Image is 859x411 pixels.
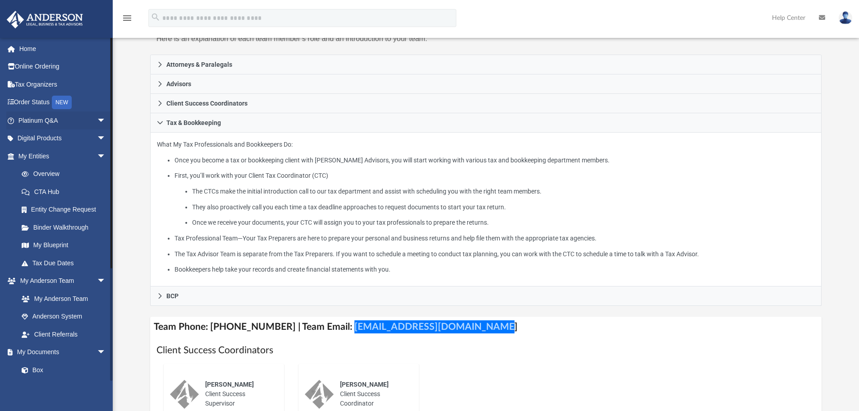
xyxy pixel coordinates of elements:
[166,61,232,68] span: Attorneys & Paralegals
[151,12,161,22] i: search
[13,379,115,397] a: Meeting Minutes
[156,32,480,45] p: Here is an explanation of each team member’s role and an introduction to your team.
[192,217,815,228] li: Once we receive your documents, your CTC will assign you to your tax professionals to prepare the...
[166,81,191,87] span: Advisors
[340,381,389,388] span: [PERSON_NAME]
[97,111,115,130] span: arrow_drop_down
[170,380,199,409] img: thumbnail
[305,380,334,409] img: thumbnail
[13,218,119,236] a: Binder Walkthrough
[13,290,110,308] a: My Anderson Team
[150,94,822,113] a: Client Success Coordinators
[166,120,221,126] span: Tax & Bookkeeping
[150,133,822,287] div: Tax & Bookkeeping
[6,40,119,58] a: Home
[166,293,179,299] span: BCP
[150,113,822,133] a: Tax & Bookkeeping
[6,129,119,148] a: Digital Productsarrow_drop_down
[6,343,115,361] a: My Documentsarrow_drop_down
[175,249,815,260] li: The Tax Advisor Team is separate from the Tax Preparers. If you want to schedule a meeting to con...
[122,17,133,23] a: menu
[13,254,119,272] a: Tax Due Dates
[175,155,815,166] li: Once you become a tax or bookkeeping client with [PERSON_NAME] Advisors, you will start working w...
[97,343,115,362] span: arrow_drop_down
[13,325,115,343] a: Client Referrals
[122,13,133,23] i: menu
[192,186,815,197] li: The CTCs make the initial introduction call to our tax department and assist with scheduling you ...
[175,170,815,228] li: First, you’ll work with your Client Tax Coordinator (CTC)
[97,272,115,291] span: arrow_drop_down
[6,93,119,112] a: Order StatusNEW
[839,11,852,24] img: User Pic
[13,236,115,254] a: My Blueprint
[6,111,119,129] a: Platinum Q&Aarrow_drop_down
[150,55,822,74] a: Attorneys & Paralegals
[150,74,822,94] a: Advisors
[13,361,110,379] a: Box
[6,75,119,93] a: Tax Organizers
[175,233,815,244] li: Tax Professional Team—Your Tax Preparers are here to prepare your personal and business returns a...
[156,344,816,357] h1: Client Success Coordinators
[13,308,115,326] a: Anderson System
[13,183,119,201] a: CTA Hub
[150,286,822,306] a: BCP
[4,11,86,28] img: Anderson Advisors Platinum Portal
[150,317,822,337] h4: Team Phone: [PHONE_NUMBER] | Team Email: [EMAIL_ADDRESS][DOMAIN_NAME]
[192,202,815,213] li: They also proactively call you each time a tax deadline approaches to request documents to start ...
[97,147,115,166] span: arrow_drop_down
[205,381,254,388] span: [PERSON_NAME]
[6,58,119,76] a: Online Ordering
[13,201,119,219] a: Entity Change Request
[6,147,119,165] a: My Entitiesarrow_drop_down
[97,129,115,148] span: arrow_drop_down
[6,272,115,290] a: My Anderson Teamarrow_drop_down
[166,100,248,106] span: Client Success Coordinators
[175,264,815,275] li: Bookkeepers help take your records and create financial statements with you.
[52,96,72,109] div: NEW
[157,139,815,275] p: What My Tax Professionals and Bookkeepers Do:
[13,165,119,183] a: Overview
